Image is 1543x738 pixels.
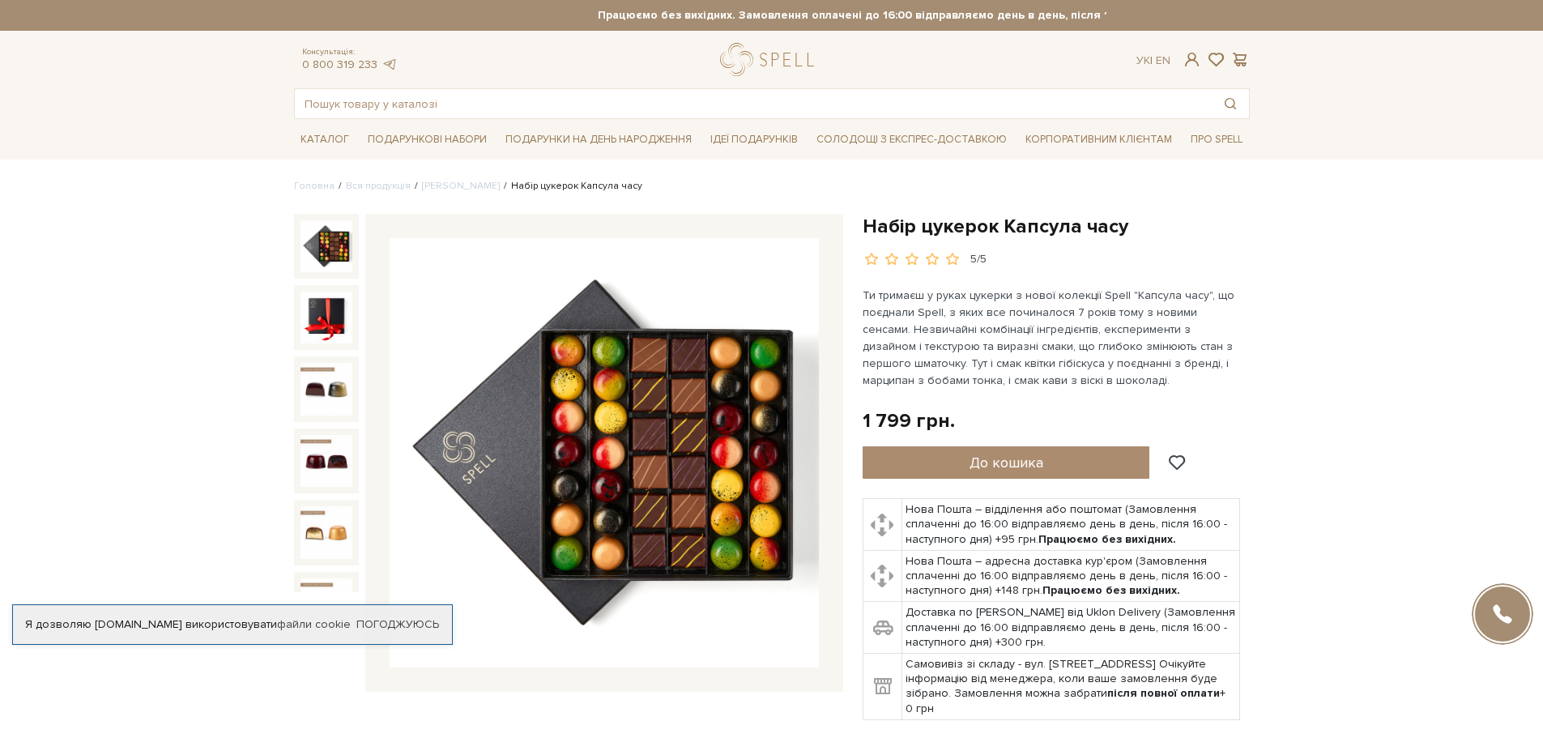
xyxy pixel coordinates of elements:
[902,654,1240,720] td: Самовивіз зі складу - вул. [STREET_ADDRESS] Очікуйте інформацію від менеджера, коли ваше замовлен...
[720,43,821,76] a: logo
[301,363,352,415] img: Набір цукерок Капсула часу
[437,8,1393,23] strong: Працюємо без вихідних. Замовлення оплачені до 16:00 відправляємо день в день, після 16:00 - насту...
[1156,53,1170,67] a: En
[301,220,352,272] img: Набір цукерок Капсула часу
[1019,126,1179,153] a: Корпоративним клієнтам
[1038,532,1176,546] b: Працюємо без вихідних.
[277,617,351,631] a: файли cookie
[1107,686,1220,700] b: після повної оплати
[902,550,1240,602] td: Нова Пошта – адресна доставка кур'єром (Замовлення сплаченні до 16:00 відправляємо день в день, п...
[1042,583,1180,597] b: Працюємо без вихідних.
[863,287,1242,389] p: Ти тримаєш у руках цукерки з нової колекції Spell "Капсула часу", що поєднали Spell, з яких все п...
[302,47,398,58] span: Консультація:
[422,180,500,192] a: [PERSON_NAME]
[301,506,352,558] img: Набір цукерок Капсула часу
[1212,89,1249,118] button: Пошук товару у каталозі
[810,126,1013,153] a: Солодощі з експрес-доставкою
[294,127,356,152] span: Каталог
[346,180,411,192] a: Вся продукція
[302,58,377,71] a: 0 800 319 233
[301,578,352,630] img: Набір цукерок Капсула часу
[301,292,352,343] img: Набір цукерок Капсула часу
[13,617,452,632] div: Я дозволяю [DOMAIN_NAME] використовувати
[863,446,1150,479] button: До кошика
[1150,53,1153,67] span: |
[390,238,819,668] img: Набір цукерок Капсула часу
[295,89,1212,118] input: Пошук товару у каталозі
[902,602,1240,654] td: Доставка по [PERSON_NAME] від Uklon Delivery (Замовлення сплаченні до 16:00 відправляємо день в д...
[863,214,1250,239] h1: Набір цукерок Капсула часу
[970,252,987,267] div: 5/5
[1136,53,1170,68] div: Ук
[500,179,642,194] li: Набір цукерок Капсула часу
[356,617,439,632] a: Погоджуюсь
[361,127,493,152] span: Подарункові набори
[1184,127,1249,152] span: Про Spell
[970,454,1043,471] span: До кошика
[381,58,398,71] a: telegram
[499,127,698,152] span: Подарунки на День народження
[902,499,1240,551] td: Нова Пошта – відділення або поштомат (Замовлення сплаченні до 16:00 відправляємо день в день, піс...
[294,180,335,192] a: Головна
[301,435,352,487] img: Набір цукерок Капсула часу
[704,127,804,152] span: Ідеї подарунків
[863,408,955,433] div: 1 799 грн.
